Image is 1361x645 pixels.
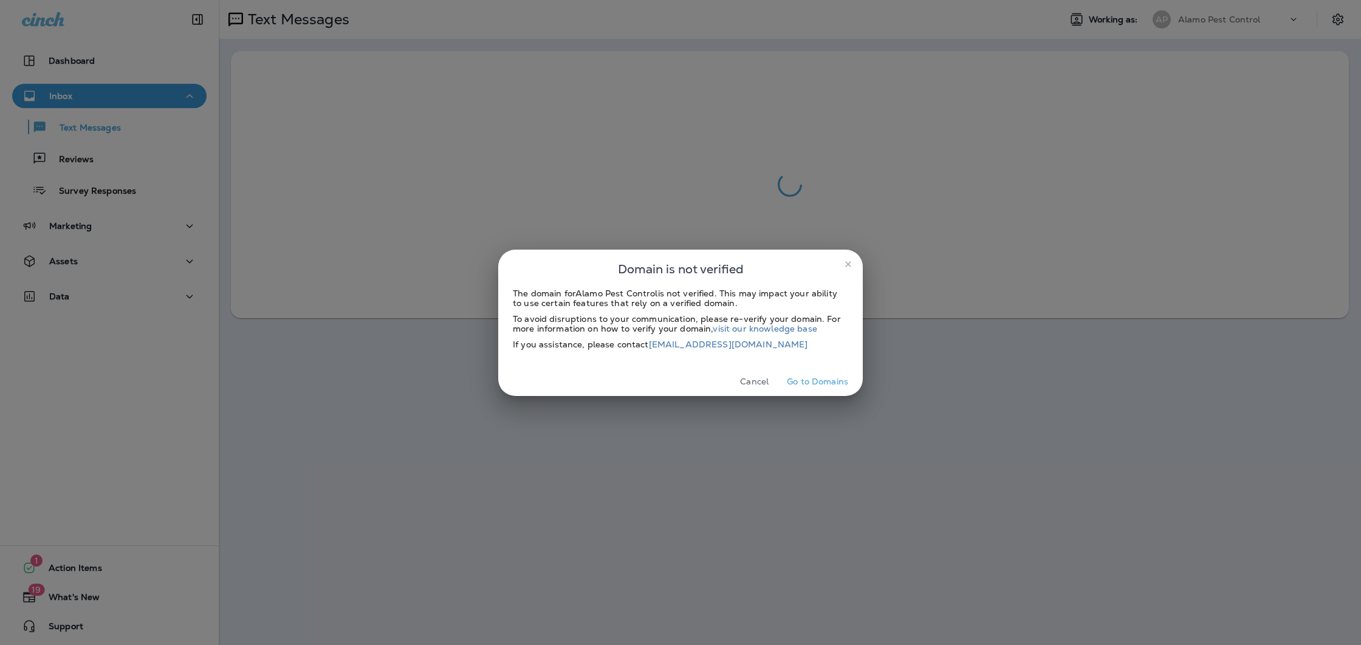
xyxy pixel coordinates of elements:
[649,339,808,350] a: [EMAIL_ADDRESS][DOMAIN_NAME]
[618,259,744,279] span: Domain is not verified
[838,254,858,274] button: close
[513,314,848,333] div: To avoid disruptions to your communication, please re-verify your domain. For more information on...
[732,372,777,391] button: Cancel
[713,323,817,334] a: visit our knowledge base
[513,288,848,308] div: The domain for Alamo Pest Control is not verified. This may impact your ability to use certain fe...
[782,372,853,391] button: Go to Domains
[513,340,848,349] div: If you assistance, please contact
